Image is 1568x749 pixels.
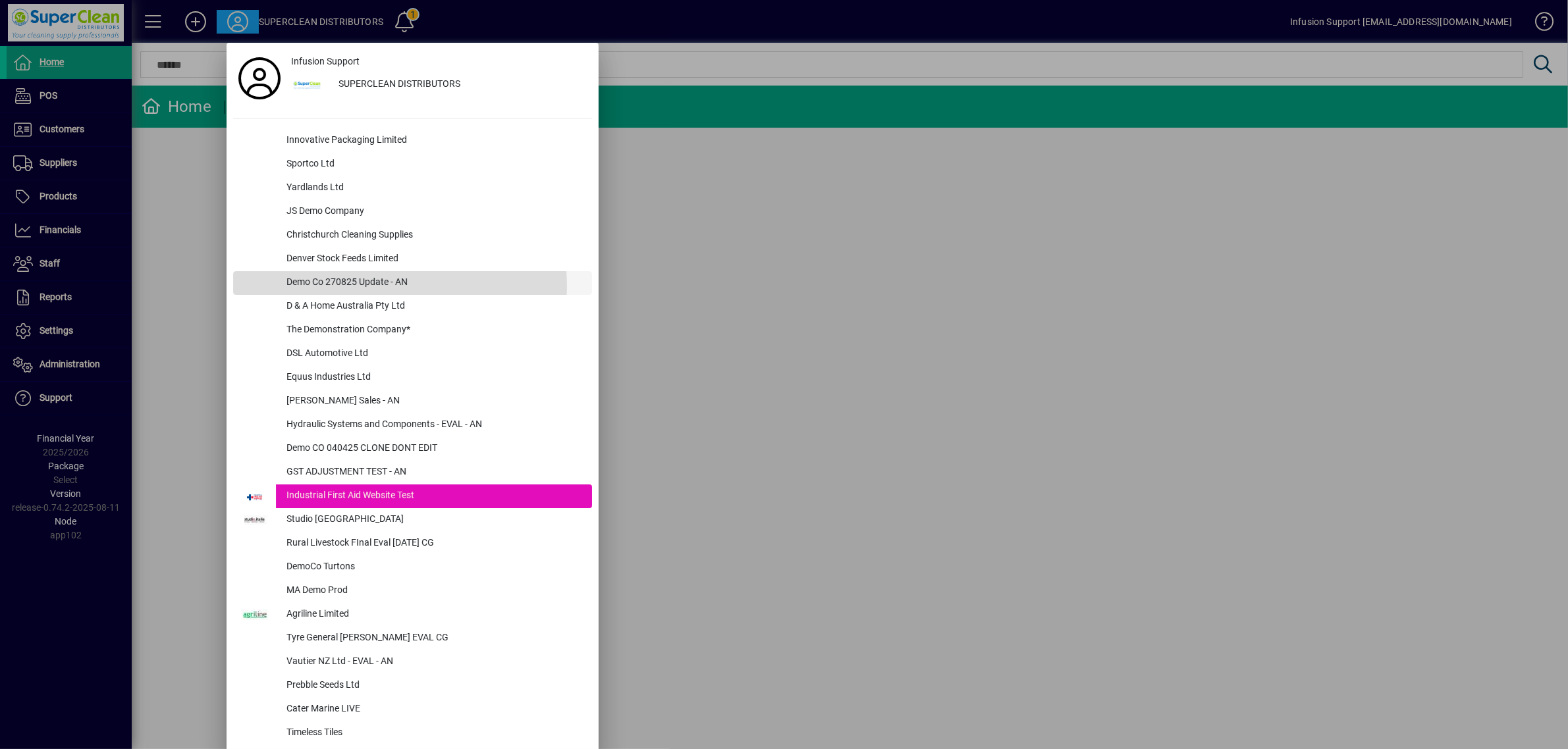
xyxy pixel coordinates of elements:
[233,342,592,366] button: DSL Automotive Ltd
[276,153,592,176] div: Sportco Ltd
[276,555,592,579] div: DemoCo Turtons
[233,224,592,247] button: Christchurch Cleaning Supplies
[233,674,592,698] button: Prebble Seeds Ltd
[276,295,592,319] div: D & A Home Australia Pty Ltd
[276,366,592,390] div: Equus Industries Ltd
[276,413,592,437] div: Hydraulic Systems and Components - EVAL - AN
[233,508,592,532] button: Studio [GEOGRAPHIC_DATA]
[233,627,592,650] button: Tyre General [PERSON_NAME] EVAL CG
[233,650,592,674] button: Vautier NZ Ltd - EVAL - AN
[276,508,592,532] div: Studio [GEOGRAPHIC_DATA]
[276,271,592,295] div: Demo Co 270825 Update - AN
[233,247,592,271] button: Denver Stock Feeds Limited
[233,603,592,627] button: Agriline Limited
[276,176,592,200] div: Yardlands Ltd
[233,484,592,508] button: Industrial First Aid Website Test
[276,319,592,342] div: The Demonstration Company*
[233,413,592,437] button: Hydraulic Systems and Components - EVAL - AN
[291,55,360,68] span: Infusion Support
[233,153,592,176] button: Sportco Ltd
[233,390,592,413] button: [PERSON_NAME] Sales - AN
[233,366,592,390] button: Equus Industries Ltd
[233,437,592,461] button: Demo CO 040425 CLONE DONT EDIT
[233,721,592,745] button: Timeless Tiles
[276,484,592,508] div: Industrial First Aid Website Test
[276,390,592,413] div: [PERSON_NAME] Sales - AN
[276,342,592,366] div: DSL Automotive Ltd
[276,532,592,555] div: Rural Livestock FInal Eval [DATE] CG
[233,176,592,200] button: Yardlands Ltd
[233,319,592,342] button: The Demonstration Company*
[328,73,592,97] div: SUPERCLEAN DISTRIBUTORS
[276,129,592,153] div: Innovative Packaging Limited
[233,129,592,153] button: Innovative Packaging Limited
[286,49,592,73] a: Infusion Support
[276,603,592,627] div: Agriline Limited
[276,579,592,603] div: MA Demo Prod
[233,555,592,579] button: DemoCo Turtons
[276,224,592,247] div: Christchurch Cleaning Supplies
[276,627,592,650] div: Tyre General [PERSON_NAME] EVAL CG
[276,200,592,224] div: JS Demo Company
[276,247,592,271] div: Denver Stock Feeds Limited
[286,73,592,97] button: SUPERCLEAN DISTRIBUTORS
[276,721,592,745] div: Timeless Tiles
[276,650,592,674] div: Vautier NZ Ltd - EVAL - AN
[276,698,592,721] div: Cater Marine LIVE
[233,579,592,603] button: MA Demo Prod
[276,461,592,484] div: GST ADJUSTMENT TEST - AN
[233,200,592,224] button: JS Demo Company
[233,698,592,721] button: Cater Marine LIVE
[233,271,592,295] button: Demo Co 270825 Update - AN
[276,437,592,461] div: Demo CO 040425 CLONE DONT EDIT
[233,461,592,484] button: GST ADJUSTMENT TEST - AN
[233,66,286,90] a: Profile
[276,674,592,698] div: Prebble Seeds Ltd
[233,295,592,319] button: D & A Home Australia Pty Ltd
[233,532,592,555] button: Rural Livestock FInal Eval [DATE] CG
